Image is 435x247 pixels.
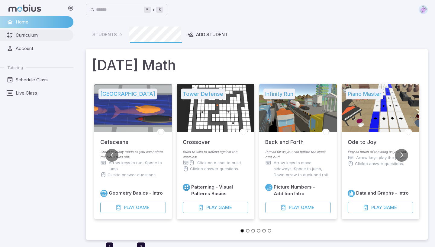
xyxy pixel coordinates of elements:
span: Game [136,204,150,211]
kbd: k [156,7,163,13]
p: Click to answer questions. [355,161,404,167]
p: Cross as many roads as you can before the clock runs out! [100,149,166,160]
button: Go to previous slide [105,149,118,162]
span: Schedule Class [16,77,69,83]
button: PlayGame [265,202,331,213]
button: Go to next slide [395,149,408,162]
button: Go to slide 4 [257,229,260,233]
h6: Patterning - Visual Patterns Basics [191,184,248,197]
h5: Cetaceans [100,132,128,146]
p: Click on a spot to build. [197,160,242,166]
button: PlayGame [348,202,413,213]
button: Go to slide 6 [268,229,271,233]
span: Tutoring [7,65,23,70]
button: Go to slide 3 [251,229,255,233]
span: Live Class [16,90,69,96]
button: Go to slide 2 [246,229,250,233]
a: Data/Graphing [348,190,355,197]
span: Play [206,204,217,211]
h6: Picture Numbers - Addition Intro [274,184,331,197]
div: + [144,6,163,13]
kbd: ⌘ [144,7,151,13]
button: PlayGame [100,202,166,213]
p: Click to answer questions. [190,166,239,172]
span: Curriculum [16,32,69,39]
p: Click to answer questions. [108,172,156,178]
h5: Crossover [183,132,210,146]
button: Go to slide 1 [240,229,244,233]
h5: Piano Master [346,89,383,99]
h5: Infinity Run [263,89,295,99]
h6: Data and Graphs - Intro [356,190,409,196]
h5: [GEOGRAPHIC_DATA] [98,89,157,99]
span: Play [371,204,382,211]
img: diamond.svg [419,5,428,14]
span: Account [16,45,69,52]
a: Place Value [265,184,272,191]
span: Play [289,204,300,211]
span: Play [124,204,135,211]
span: Home [16,19,69,25]
h1: [DATE] Math [92,55,422,75]
span: Game [383,204,397,211]
div: Add Student [188,31,228,38]
span: Game [218,204,232,211]
a: Visual Patterning [183,184,190,191]
button: PlayGame [183,202,248,213]
h6: Geometry Basics - Intro [109,190,163,196]
p: Arrow keys to run, Space to jump. [109,160,166,172]
h5: Back and Forth [265,132,304,146]
button: Go to slide 5 [262,229,266,233]
p: Play as much of the song as you can. [348,149,413,155]
h5: Ode to Joy [348,132,376,146]
h5: Tower Defense [181,89,225,99]
span: Game [301,204,314,211]
a: Shapes and Angles [100,190,108,197]
p: Arrow keys play the piano. [356,155,407,161]
p: Run as far as you can before the clock runs out! [265,149,331,160]
p: Build towers to defend against the enemies! [183,149,248,160]
p: Arrow keys to move sideways, Space to jump, Down arrow to duck and roll. [274,160,331,178]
